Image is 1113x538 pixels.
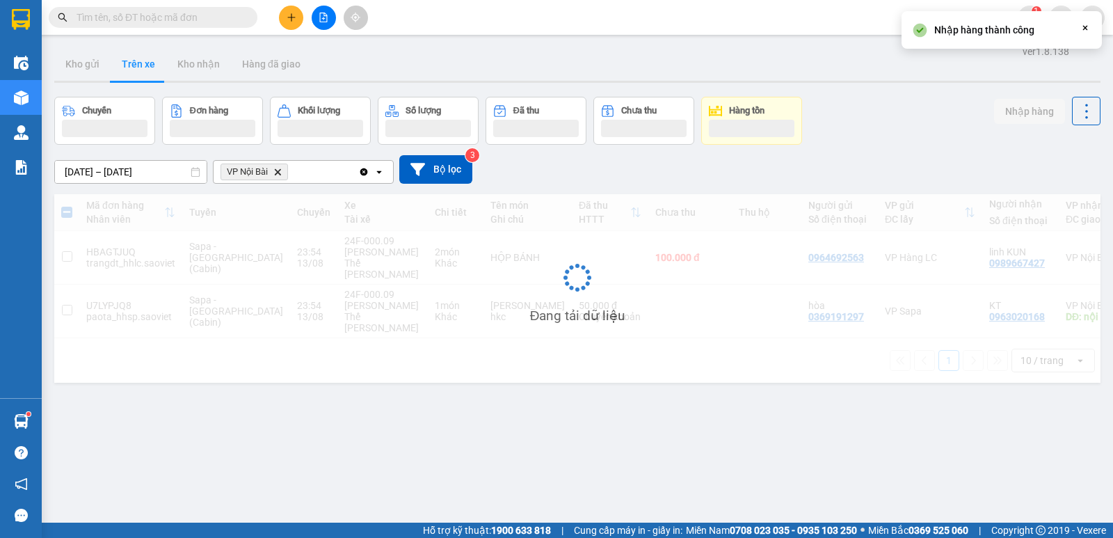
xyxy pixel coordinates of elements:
svg: Close [1080,22,1091,33]
img: warehouse-icon [14,414,29,429]
span: Miền Bắc [868,523,968,538]
button: caret-down [1080,6,1105,30]
img: logo-vxr [12,9,30,30]
span: | [561,523,563,538]
img: solution-icon [14,160,29,175]
sup: 3 [465,148,479,162]
span: VP Nội Bài, close by backspace [221,164,288,180]
span: Hỗ trợ kỹ thuật: [423,523,551,538]
button: Đã thu [486,97,586,145]
button: Chưa thu [593,97,694,145]
span: tuanht.bvhn.saoviet [897,8,1018,26]
button: Nhập hàng [994,99,1065,124]
span: notification [15,477,28,491]
button: Kho nhận [166,47,231,81]
input: Selected VP Nội Bài. [291,165,292,179]
span: question-circle [15,446,28,459]
button: aim [344,6,368,30]
img: warehouse-icon [14,56,29,70]
span: aim [351,13,360,22]
div: Đã thu [513,106,539,116]
div: Chưa thu [621,106,657,116]
span: Miền Nam [686,523,857,538]
button: Bộ lọc [399,155,472,184]
button: plus [279,6,303,30]
button: file-add [312,6,336,30]
button: Khối lượng [270,97,371,145]
div: Chuyến [82,106,111,116]
strong: 1900 633 818 [491,525,551,536]
sup: 1 [1032,6,1041,16]
span: 1 [1034,6,1039,16]
button: Hàng đã giao [231,47,312,81]
span: Cung cấp máy in - giấy in: [574,523,682,538]
div: Khối lượng [298,106,340,116]
svg: Clear all [358,166,369,177]
button: Chuyến [54,97,155,145]
button: Hàng tồn [701,97,802,145]
strong: 0369 525 060 [908,525,968,536]
span: search [58,13,67,22]
span: VP Nội Bài [227,166,268,177]
input: Select a date range. [55,161,207,183]
img: warehouse-icon [14,90,29,105]
span: copyright [1036,525,1046,535]
button: Kho gửi [54,47,111,81]
input: Tìm tên, số ĐT hoặc mã đơn [77,10,241,25]
button: Trên xe [111,47,166,81]
div: Đơn hàng [190,106,228,116]
div: Nhập hàng thành công [934,22,1034,38]
button: Số lượng [378,97,479,145]
span: file-add [319,13,328,22]
span: | [979,523,981,538]
strong: 0708 023 035 - 0935 103 250 [730,525,857,536]
div: Đang tải dữ liệu [530,306,625,326]
span: message [15,509,28,522]
svg: open [374,166,385,177]
span: plus [287,13,296,22]
div: Hàng tồn [729,106,764,116]
button: Đơn hàng [162,97,263,145]
img: warehouse-icon [14,125,29,140]
span: ⚪️ [860,528,865,533]
div: Số lượng [406,106,441,116]
sup: 1 [26,412,31,416]
svg: Delete [273,168,282,176]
